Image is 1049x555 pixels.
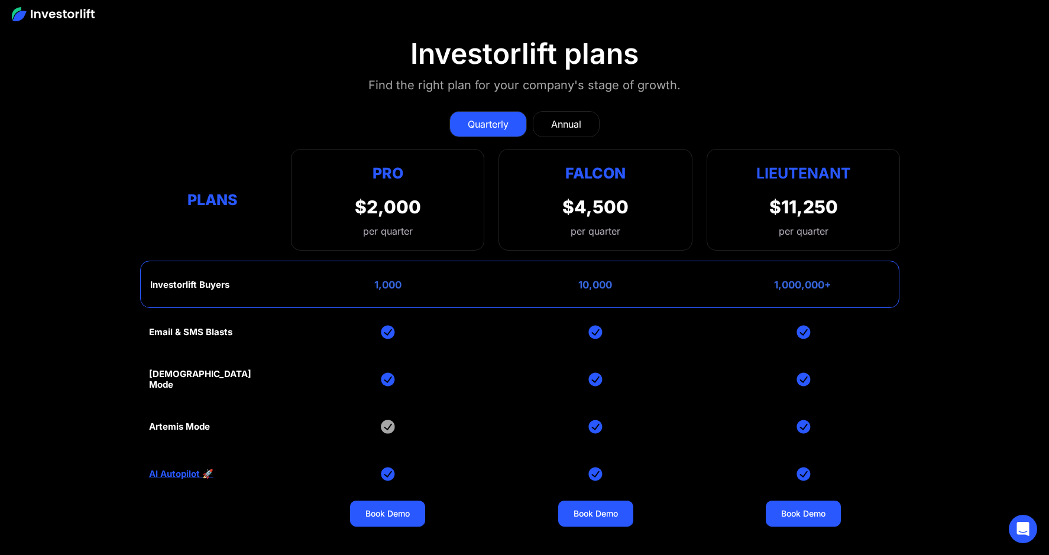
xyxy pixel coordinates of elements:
[565,161,626,184] div: Falcon
[562,196,629,218] div: $4,500
[355,224,421,238] div: per quarter
[769,196,838,218] div: $11,250
[368,76,681,95] div: Find the right plan for your company's stage of growth.
[355,196,421,218] div: $2,000
[1009,515,1037,543] div: Open Intercom Messenger
[756,164,851,182] strong: Lieutenant
[766,501,841,527] a: Book Demo
[578,279,612,291] div: 10,000
[149,369,277,390] div: [DEMOGRAPHIC_DATA] Mode
[149,469,213,479] a: AI Autopilot 🚀
[149,189,277,212] div: Plans
[571,224,620,238] div: per quarter
[410,37,639,71] div: Investorlift plans
[350,501,425,527] a: Book Demo
[149,327,232,337] div: Email & SMS Blasts
[779,224,828,238] div: per quarter
[774,279,831,291] div: 1,000,000+
[355,161,421,184] div: Pro
[551,117,581,131] div: Annual
[468,117,509,131] div: Quarterly
[558,501,633,527] a: Book Demo
[374,279,402,291] div: 1,000
[150,280,229,290] div: Investorlift Buyers
[149,421,210,432] div: Artemis Mode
